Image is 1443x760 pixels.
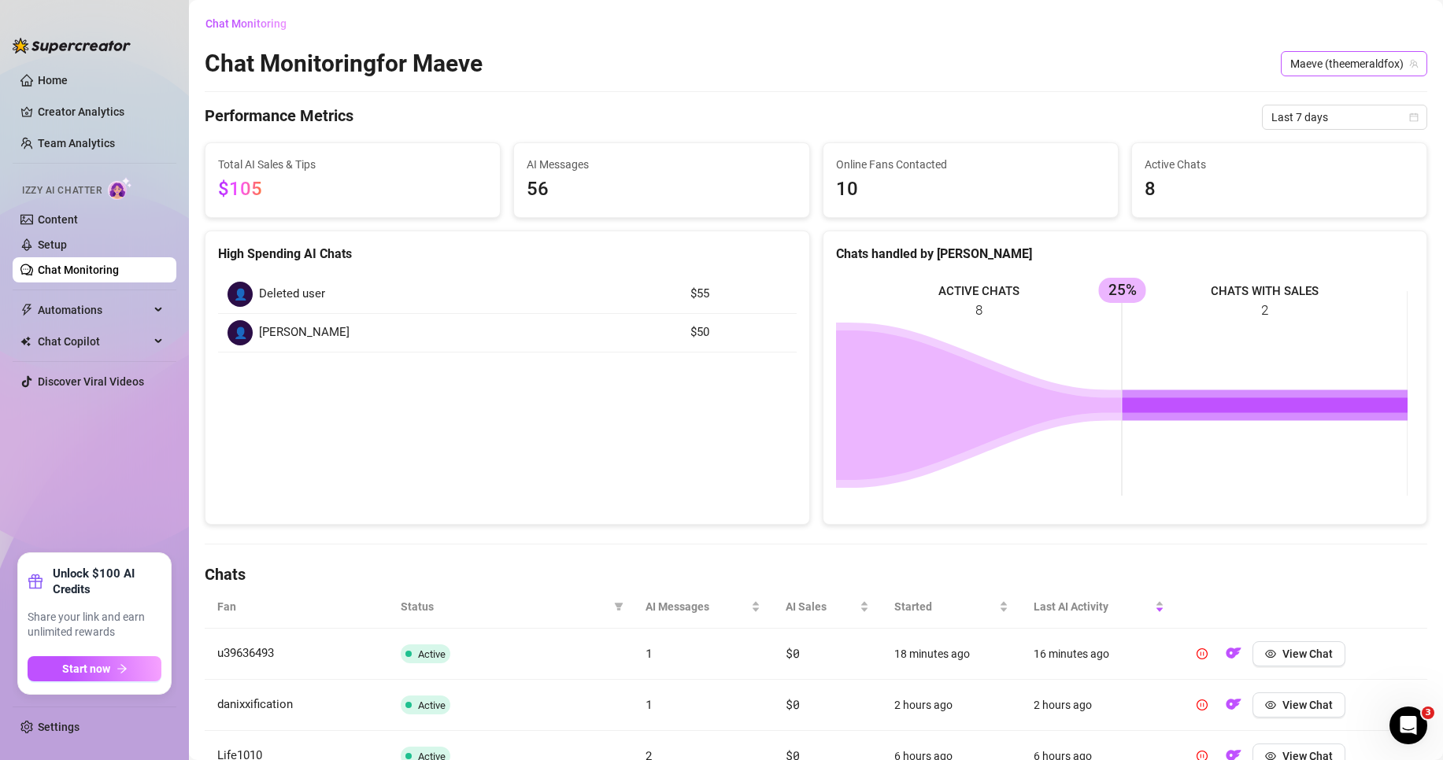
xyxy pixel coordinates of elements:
span: pause-circle [1197,699,1208,710]
span: 8 [1145,175,1414,205]
span: 10 [836,175,1105,205]
a: OF [1221,651,1246,663]
span: Deleted user [259,285,325,304]
img: Chat Copilot [20,336,31,347]
span: 1 [646,696,653,712]
span: Active Chats [1145,156,1414,173]
span: thunderbolt [20,304,33,316]
span: Maeve (theemeraldfox) [1290,52,1418,76]
a: OF [1221,702,1246,714]
span: Izzy AI Chatter [22,183,102,198]
span: 3 [1422,707,1434,719]
button: Start nowarrow-right [28,656,161,681]
span: Total AI Sales & Tips [218,156,487,173]
a: Setup [38,238,67,251]
th: Last AI Activity [1021,585,1177,629]
span: filter [611,595,627,618]
td: 16 minutes ago [1021,629,1177,680]
span: u39636493 [217,646,274,660]
a: Chat Monitoring [38,264,119,276]
img: AI Chatter [108,177,132,200]
span: filter [614,602,623,611]
div: 👤 [228,320,253,345]
th: AI Messages [633,585,773,629]
span: eye [1265,699,1276,710]
td: 18 minutes ago [882,629,1021,680]
a: Settings [38,721,80,733]
td: 2 hours ago [882,680,1021,731]
a: Discover Viral Videos [38,375,144,388]
span: arrow-right [117,663,128,674]
span: View Chat [1282,699,1333,711]
img: logo-BBDzfeDw.svg [13,38,131,53]
span: Online Fans Contacted [836,156,1105,173]
td: 2 hours ago [1021,680,1177,731]
span: 1 [646,645,653,661]
span: pause-circle [1197,648,1208,659]
article: $55 [690,285,787,304]
article: $50 [690,323,787,342]
th: AI Sales [773,585,882,629]
span: Started [894,598,996,615]
h4: Performance Metrics [205,105,353,130]
span: Last 7 days [1271,105,1418,129]
span: calendar [1409,113,1419,122]
span: Active [418,699,446,711]
span: Chat Copilot [38,329,150,354]
iframe: Intercom live chat [1389,707,1427,744]
div: Chats handled by [PERSON_NAME] [836,244,1415,264]
span: AI Messages [646,598,748,615]
span: $105 [218,178,262,200]
strong: Unlock $100 AI Credits [53,566,161,597]
span: team [1409,59,1419,68]
span: Chat Monitoring [205,17,287,30]
span: View Chat [1282,647,1333,660]
a: Team Analytics [38,137,115,149]
th: Started [882,585,1021,629]
span: Automations [38,297,150,323]
div: 👤 [228,282,253,307]
span: $0 [786,645,799,661]
span: Last AI Activity [1034,598,1152,615]
button: View Chat [1252,692,1345,718]
a: Home [38,74,68,87]
img: OF [1226,696,1241,712]
a: Content [38,213,78,226]
span: gift [28,574,43,589]
h2: Chat Monitoring for Maeve [205,49,483,79]
span: [PERSON_NAME] [259,323,350,342]
span: eye [1265,648,1276,659]
span: $0 [786,696,799,712]
a: Creator Analytics [38,99,164,124]
div: High Spending AI Chats [218,244,797,264]
h4: Chats [205,563,1427,585]
img: OF [1226,645,1241,661]
span: AI Sales [786,598,857,615]
button: Chat Monitoring [205,11,299,36]
button: OF [1221,692,1246,718]
span: 56 [527,175,796,205]
span: Active [418,648,446,660]
button: View Chat [1252,641,1345,666]
span: Status [401,598,608,615]
button: OF [1221,641,1246,666]
span: Start now [62,662,110,675]
span: danixxification [217,697,293,711]
th: Fan [205,585,388,629]
span: Share your link and earn unlimited rewards [28,610,161,640]
span: AI Messages [527,156,796,173]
